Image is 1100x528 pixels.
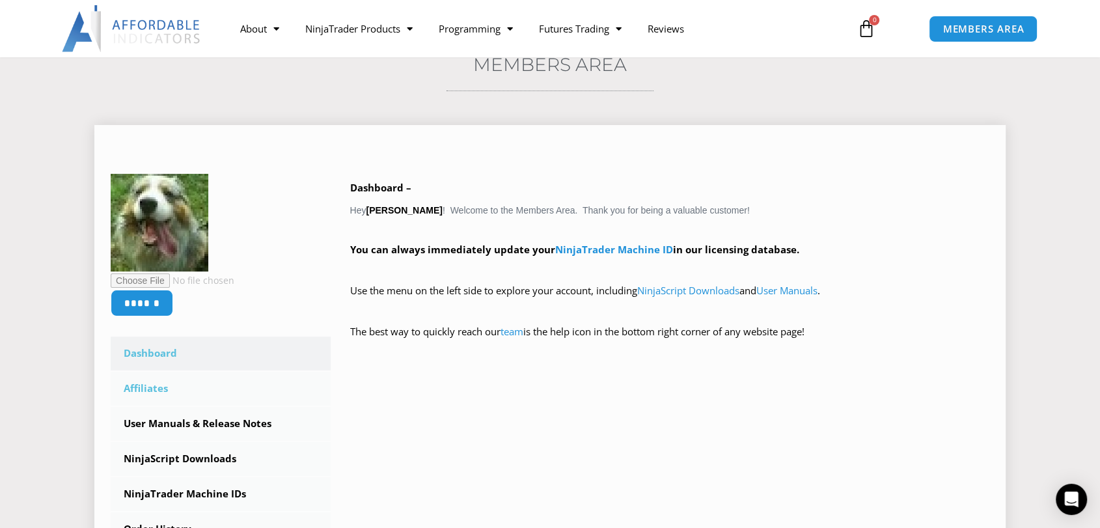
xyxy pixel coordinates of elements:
a: team [501,325,523,338]
a: Affiliates [111,372,331,406]
img: LogoAI | Affordable Indicators – NinjaTrader [62,5,202,52]
strong: [PERSON_NAME] [366,205,442,215]
p: The best way to quickly reach our is the help icon in the bottom right corner of any website page! [350,323,990,359]
p: Use the menu on the left side to explore your account, including and . [350,282,990,318]
nav: Menu [227,14,842,44]
a: MEMBERS AREA [929,16,1038,42]
a: NinjaScript Downloads [111,442,331,476]
a: 0 [837,10,894,48]
a: Reviews [635,14,697,44]
a: About [227,14,292,44]
img: e7f93fe8a3368b3dd7b0019e38fb656092aeb33c12940cde901fa3de5c6695b8 [111,174,208,271]
a: Dashboard [111,337,331,370]
a: User Manuals [756,284,818,297]
strong: You can always immediately update your in our licensing database. [350,243,799,256]
b: Dashboard – [350,181,411,194]
span: MEMBERS AREA [942,24,1024,34]
span: 0 [869,15,879,25]
a: Programming [426,14,526,44]
div: Hey ! Welcome to the Members Area. Thank you for being a valuable customer! [350,179,990,359]
a: Futures Trading [526,14,635,44]
a: NinjaTrader Machine ID [555,243,673,256]
a: Members Area [473,53,627,76]
div: Open Intercom Messenger [1056,484,1087,515]
a: NinjaTrader Products [292,14,426,44]
a: NinjaTrader Machine IDs [111,477,331,511]
a: User Manuals & Release Notes [111,407,331,441]
a: NinjaScript Downloads [637,284,739,297]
